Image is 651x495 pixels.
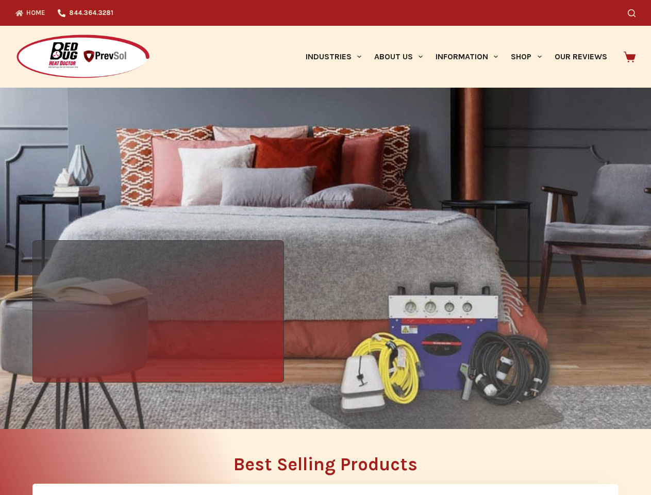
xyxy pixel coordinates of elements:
[299,26,613,88] nav: Primary
[505,26,548,88] a: Shop
[299,26,368,88] a: Industries
[32,455,619,473] h2: Best Selling Products
[15,34,151,80] img: Prevsol/Bed Bug Heat Doctor
[548,26,613,88] a: Our Reviews
[368,26,429,88] a: About Us
[429,26,505,88] a: Information
[628,9,636,17] button: Search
